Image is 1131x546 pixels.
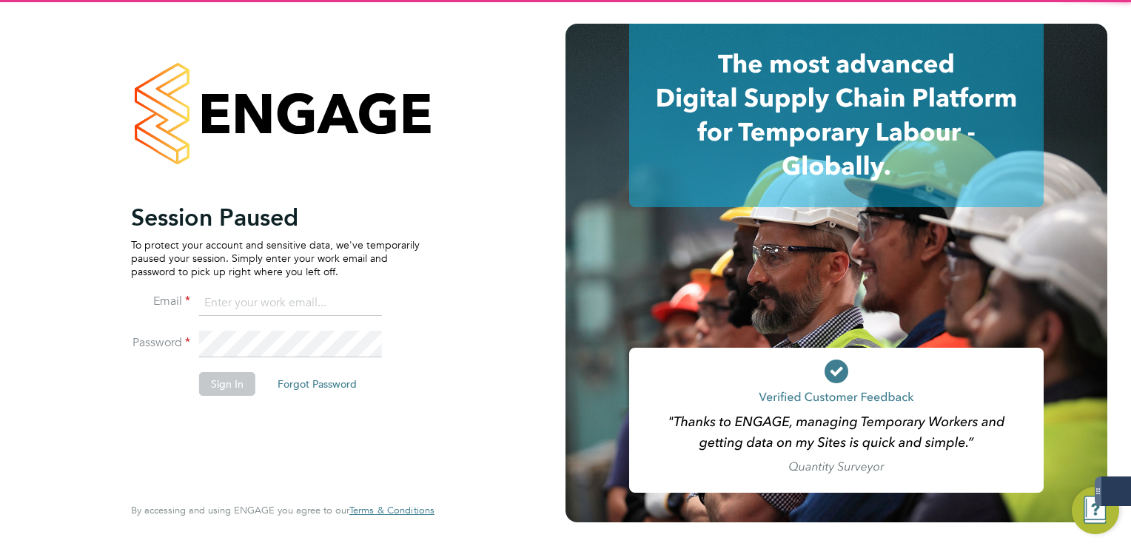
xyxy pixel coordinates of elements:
button: Engage Resource Center [1072,487,1119,534]
span: Terms & Conditions [349,504,434,516]
a: Terms & Conditions [349,505,434,516]
button: Sign In [199,372,255,396]
p: To protect your account and sensitive data, we've temporarily paused your session. Simply enter y... [131,238,420,279]
label: Password [131,335,190,351]
input: Enter your work email... [199,290,382,317]
h2: Session Paused [131,203,420,232]
button: Forgot Password [266,372,369,396]
span: By accessing and using ENGAGE you agree to our [131,504,434,516]
label: Email [131,294,190,309]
